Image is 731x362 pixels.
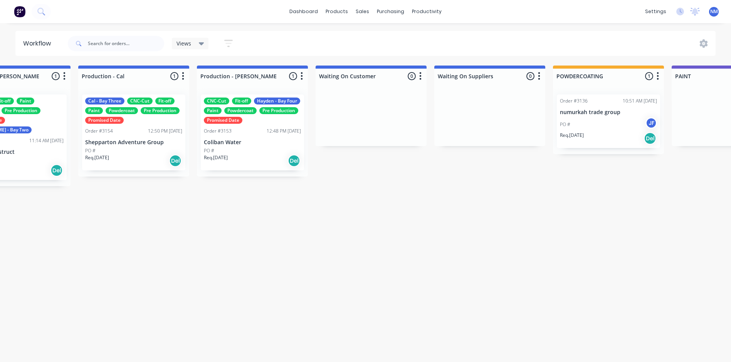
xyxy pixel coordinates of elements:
[204,128,232,135] div: Order #3153
[204,139,301,146] p: Coliban Water
[50,164,63,177] div: Del
[641,6,670,17] div: settings
[352,6,373,17] div: sales
[560,98,588,104] div: Order #3136
[176,39,191,47] span: Views
[267,128,301,135] div: 12:48 PM [DATE]
[560,121,570,128] p: PO #
[169,155,181,167] div: Del
[710,8,718,15] span: NM
[85,117,124,124] div: Promised Date
[204,98,229,104] div: CNC-Cut
[644,132,656,145] div: Del
[254,98,300,104] div: Hayden - Bay Four
[204,147,214,154] p: PO #
[259,107,298,114] div: Pre Production
[85,107,103,114] div: Paint
[155,98,175,104] div: Fit-off
[560,132,584,139] p: Req. [DATE]
[288,155,300,167] div: Del
[204,154,228,161] p: Req. [DATE]
[204,107,222,114] div: Paint
[23,39,55,48] div: Workflow
[148,128,182,135] div: 12:50 PM [DATE]
[85,139,182,146] p: Shepparton Adventure Group
[224,107,257,114] div: Powdercoat
[127,98,153,104] div: CNC-Cut
[17,98,34,104] div: Paint
[82,94,185,170] div: Cal - Bay ThreeCNC-CutFit-offPaintPowdercoatPre ProductionPromised DateOrder #315412:50 PM [DATE]...
[85,154,109,161] p: Req. [DATE]
[322,6,352,17] div: products
[286,6,322,17] a: dashboard
[14,6,25,17] img: Factory
[85,128,113,135] div: Order #3154
[645,117,657,129] div: JF
[141,107,180,114] div: Pre Production
[408,6,445,17] div: productivity
[204,117,242,124] div: Promised Date
[623,98,657,104] div: 10:51 AM [DATE]
[557,94,660,148] div: Order #313610:51 AM [DATE]numurkah trade groupPO #JFReq.[DATE]Del
[232,98,251,104] div: Fit-off
[85,98,124,104] div: Cal - Bay Three
[85,147,96,154] p: PO #
[2,107,40,114] div: Pre Production
[88,36,164,51] input: Search for orders...
[106,107,138,114] div: Powdercoat
[560,109,657,116] p: numurkah trade group
[29,137,64,144] div: 11:14 AM [DATE]
[373,6,408,17] div: purchasing
[201,94,304,170] div: CNC-CutFit-offHayden - Bay FourPaintPowdercoatPre ProductionPromised DateOrder #315312:48 PM [DAT...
